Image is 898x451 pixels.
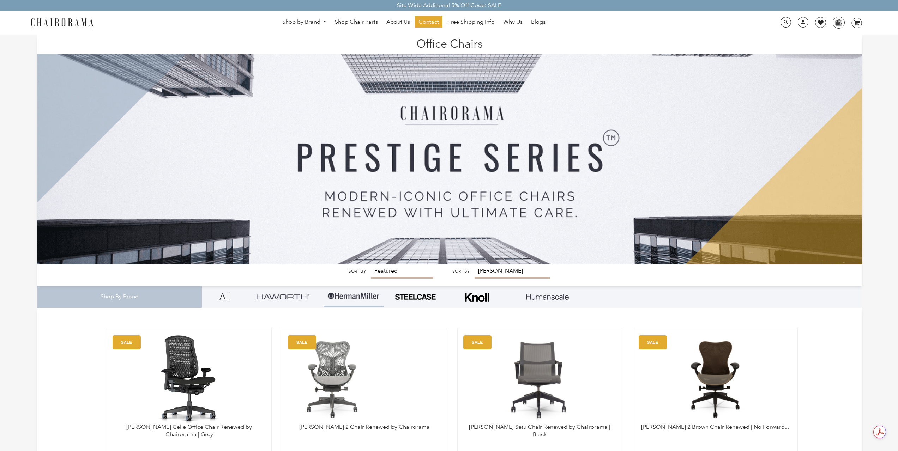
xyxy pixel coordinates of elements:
[127,16,700,29] nav: DesktopNavigation
[349,269,366,274] label: Sort by
[526,294,569,300] img: Layer_1_1.png
[531,18,546,26] span: Blogs
[833,17,844,28] img: WhatsApp_Image_2024-07-12_at_16.23.01.webp
[331,16,381,28] a: Shop Chair Parts
[463,288,491,306] img: Frame_4.png
[528,16,549,28] a: Blogs
[114,335,264,423] a: Herman Miller Celle Office Chair Renewed by Chairorama | Grey - chairorama Herman Miller Celle Of...
[641,423,789,430] a: [PERSON_NAME] 2 Brown Chair Renewed | No Forward...
[394,293,436,301] img: PHOTO-2024-07-09-00-53-10-removebg-preview.png
[279,17,330,28] a: Shop by Brand
[37,286,202,308] div: Shop By Brand
[27,17,97,29] img: chairorama
[37,35,862,264] img: Office Chairs
[647,340,658,345] text: SALE
[465,335,615,423] img: Herman Miller Setu Chair Renewed by Chairorama | Black - chairorama
[44,35,855,50] h1: Office Chairs
[640,335,790,423] img: Herman Miller Mirra 2 Brown Chair Renewed | No Forward Tilt | - chairorama
[386,18,410,26] span: About Us
[126,423,252,438] a: [PERSON_NAME] Celle Office Chair Renewed by Chairorama | Grey
[415,16,442,28] a: Contact
[500,16,526,28] a: Why Us
[447,18,495,26] span: Free Shipping Info
[503,18,523,26] span: Why Us
[327,286,380,307] img: Group-1.png
[257,294,309,299] img: Group_4be16a4b-c81a-4a6e-a540-764d0a8faf6e.png
[296,340,307,345] text: SALE
[121,340,132,345] text: SALE
[335,18,378,26] span: Shop Chair Parts
[383,16,414,28] a: About Us
[207,286,242,307] a: All
[640,335,790,423] a: Herman Miller Mirra 2 Brown Chair Renewed | No Forward Tilt | - chairorama Herman Miller Mirra 2 ...
[418,18,439,26] span: Contact
[299,423,430,430] a: [PERSON_NAME] 2 Chair Renewed by Chairorama
[469,423,610,438] a: [PERSON_NAME] Setu Chair Renewed by Chairorama | Black
[289,335,378,423] img: Herman Miller Mirra 2 Chair Renewed by Chairorama - chairorama
[472,340,483,345] text: SALE
[444,16,498,28] a: Free Shipping Info
[114,335,264,423] img: Herman Miller Celle Office Chair Renewed by Chairorama | Grey - chairorama
[465,335,615,423] a: Herman Miller Setu Chair Renewed by Chairorama | Black - chairorama Herman Miller Setu Chair Rene...
[452,269,470,274] label: Sort by
[289,335,440,423] a: Herman Miller Mirra 2 Chair Renewed by Chairorama - chairorama Herman Miller Mirra 2 Chair Renewe...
